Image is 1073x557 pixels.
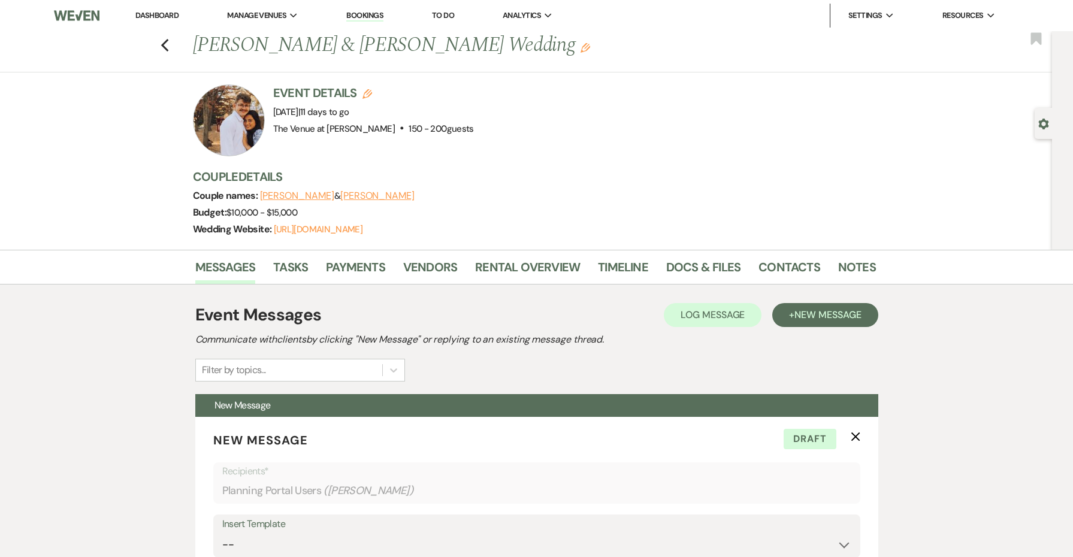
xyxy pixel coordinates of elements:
[942,10,984,22] span: Resources
[784,429,836,449] span: Draft
[273,106,349,118] span: [DATE]
[202,363,266,377] div: Filter by topics...
[214,399,271,411] span: New Message
[260,190,415,202] span: &
[598,258,648,284] a: Timeline
[664,303,761,327] button: Log Message
[324,483,413,499] span: ( [PERSON_NAME] )
[298,106,349,118] span: |
[300,106,349,118] span: 11 days to go
[195,258,256,284] a: Messages
[54,3,99,28] img: Weven Logo
[326,258,385,284] a: Payments
[475,258,580,284] a: Rental Overview
[848,10,882,22] span: Settings
[226,207,297,219] span: $10,000 - $15,000
[273,123,395,135] span: The Venue at [PERSON_NAME]
[681,308,745,321] span: Log Message
[193,31,730,60] h1: [PERSON_NAME] & [PERSON_NAME] Wedding
[222,516,851,533] div: Insert Template
[340,191,415,201] button: [PERSON_NAME]
[409,123,473,135] span: 150 - 200 guests
[193,189,260,202] span: Couple names:
[260,191,334,201] button: [PERSON_NAME]
[227,10,286,22] span: Manage Venues
[581,42,590,53] button: Edit
[193,168,864,185] h3: Couple Details
[222,464,851,479] p: Recipients*
[838,258,876,284] a: Notes
[273,258,308,284] a: Tasks
[274,223,362,235] a: [URL][DOMAIN_NAME]
[432,10,454,20] a: To Do
[222,479,851,502] div: Planning Portal Users
[503,10,541,22] span: Analytics
[666,258,740,284] a: Docs & Files
[403,258,457,284] a: Vendors
[195,302,322,328] h1: Event Messages
[193,223,274,235] span: Wedding Website:
[193,206,227,219] span: Budget:
[195,332,878,347] h2: Communicate with clients by clicking "New Message" or replying to an existing message thread.
[213,432,308,448] span: New Message
[273,84,474,101] h3: Event Details
[794,308,861,321] span: New Message
[346,10,383,22] a: Bookings
[135,10,179,20] a: Dashboard
[1038,117,1049,129] button: Open lead details
[772,303,878,327] button: +New Message
[758,258,820,284] a: Contacts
